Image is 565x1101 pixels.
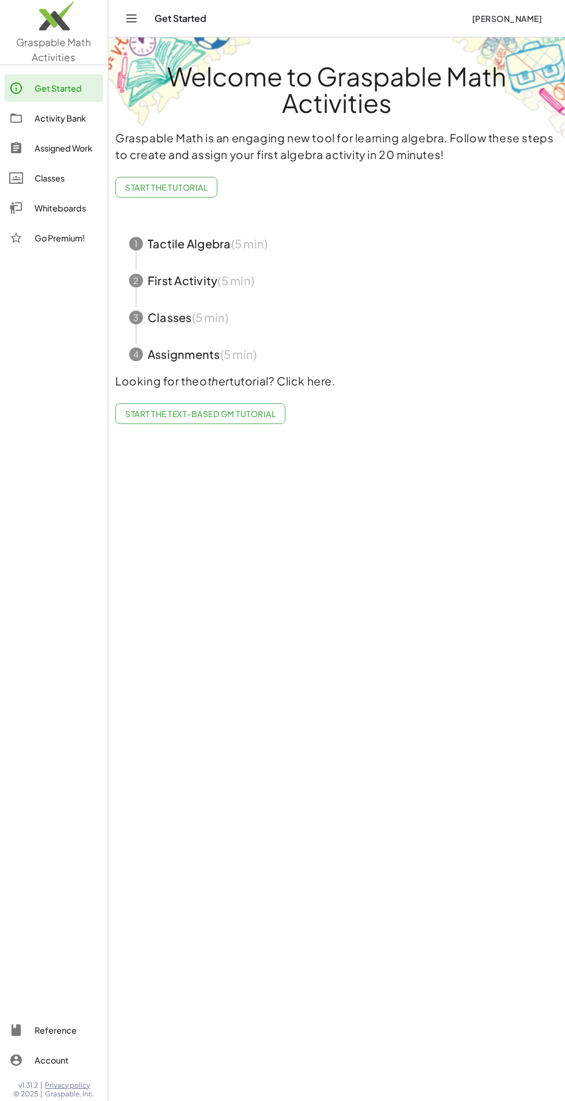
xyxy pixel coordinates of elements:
a: Start the Text-based GM Tutorial [115,403,285,424]
button: [PERSON_NAME] [462,8,551,29]
span: © 2025 [14,1089,39,1099]
span: | [41,1081,43,1090]
div: 1 [129,237,143,251]
h1: Welcome to Graspable Math Activities [115,63,558,116]
span: v1.31.2 [19,1081,39,1090]
span: Graspable Math Activities [17,36,92,63]
div: Assigned Work [35,141,99,155]
a: Whiteboards [5,194,103,222]
p: Graspable Math is an engaging new tool for learning algebra. Follow these steps to create and ass... [115,130,558,163]
span: Graspable, Inc. [46,1089,95,1099]
div: Activity Bank [35,111,99,125]
a: Activity Bank [5,104,103,132]
div: 2 [129,274,143,287]
a: Get Started [5,74,103,102]
div: Classes [35,171,99,185]
a: Classes [5,164,103,192]
span: [PERSON_NAME] [472,13,542,24]
a: Account [5,1046,103,1074]
div: 3 [129,311,143,324]
em: other [199,374,229,388]
span: Start the Tutorial [125,182,208,192]
div: 4 [129,347,143,361]
a: Privacy policy [46,1081,95,1090]
p: Looking for the tutorial? Click here. [115,373,558,389]
div: Reference [35,1023,99,1037]
div: Account [35,1053,99,1067]
button: Toggle navigation [122,9,141,28]
button: 3Classes(5 min) [115,299,558,336]
span: Start the Text-based GM Tutorial [125,408,276,419]
button: 4Assignments(5 min) [115,336,558,373]
button: 1Tactile Algebra(5 min) [115,225,558,262]
a: Reference [5,1016,103,1044]
div: Get Started [35,81,99,95]
span: | [41,1089,43,1099]
button: Start the Tutorial [115,177,217,198]
a: Assigned Work [5,134,103,162]
div: Whiteboards [35,201,99,215]
div: Go Premium! [35,231,99,245]
button: 2First Activity(5 min) [115,262,558,299]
